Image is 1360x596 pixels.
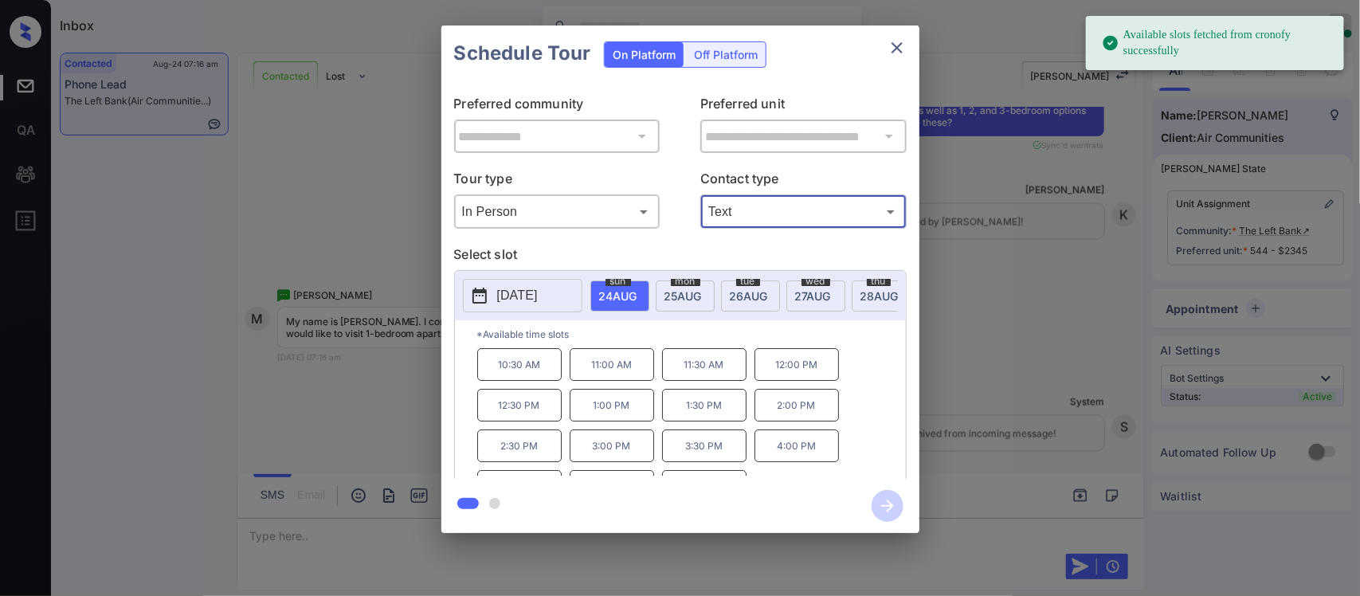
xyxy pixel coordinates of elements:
p: 3:30 PM [662,429,747,462]
button: close [881,32,913,64]
p: 1:30 PM [662,389,747,422]
div: date-select [656,280,715,312]
div: date-select [786,280,845,312]
p: *Available time slots [477,320,906,348]
div: In Person [458,198,656,225]
div: date-select [852,280,911,312]
span: 28 AUG [860,289,899,303]
div: date-select [721,280,780,312]
span: thu [867,276,891,286]
p: 2:00 PM [754,389,839,422]
p: Select slot [454,245,907,270]
p: 4:30 PM [477,470,562,503]
p: 5:30 PM [662,470,747,503]
p: 12:30 PM [477,389,562,422]
span: 26 AUG [730,289,768,303]
p: 2:30 PM [477,429,562,462]
div: On Platform [605,42,684,67]
p: 4:00 PM [754,429,839,462]
div: Text [704,198,903,225]
div: date-select [590,280,649,312]
div: Off Platform [686,42,766,67]
p: 5:00 PM [570,470,654,503]
p: 10:30 AM [477,348,562,381]
p: Contact type [700,169,907,194]
p: 3:00 PM [570,429,654,462]
p: 12:00 PM [754,348,839,381]
span: wed [801,276,830,286]
span: 25 AUG [664,289,702,303]
span: sun [606,276,631,286]
button: btn-next [862,485,913,527]
p: 1:00 PM [570,389,654,422]
h2: Schedule Tour [441,25,604,81]
p: [DATE] [497,286,538,305]
p: 11:00 AM [570,348,654,381]
p: Tour type [454,169,660,194]
span: mon [671,276,700,286]
span: 27 AUG [795,289,831,303]
p: 11:30 AM [662,348,747,381]
div: Available slots fetched from cronofy successfully [1102,21,1331,65]
span: 24 AUG [599,289,637,303]
p: Preferred unit [700,94,907,120]
span: tue [736,276,760,286]
p: Preferred community [454,94,660,120]
button: [DATE] [463,279,582,312]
